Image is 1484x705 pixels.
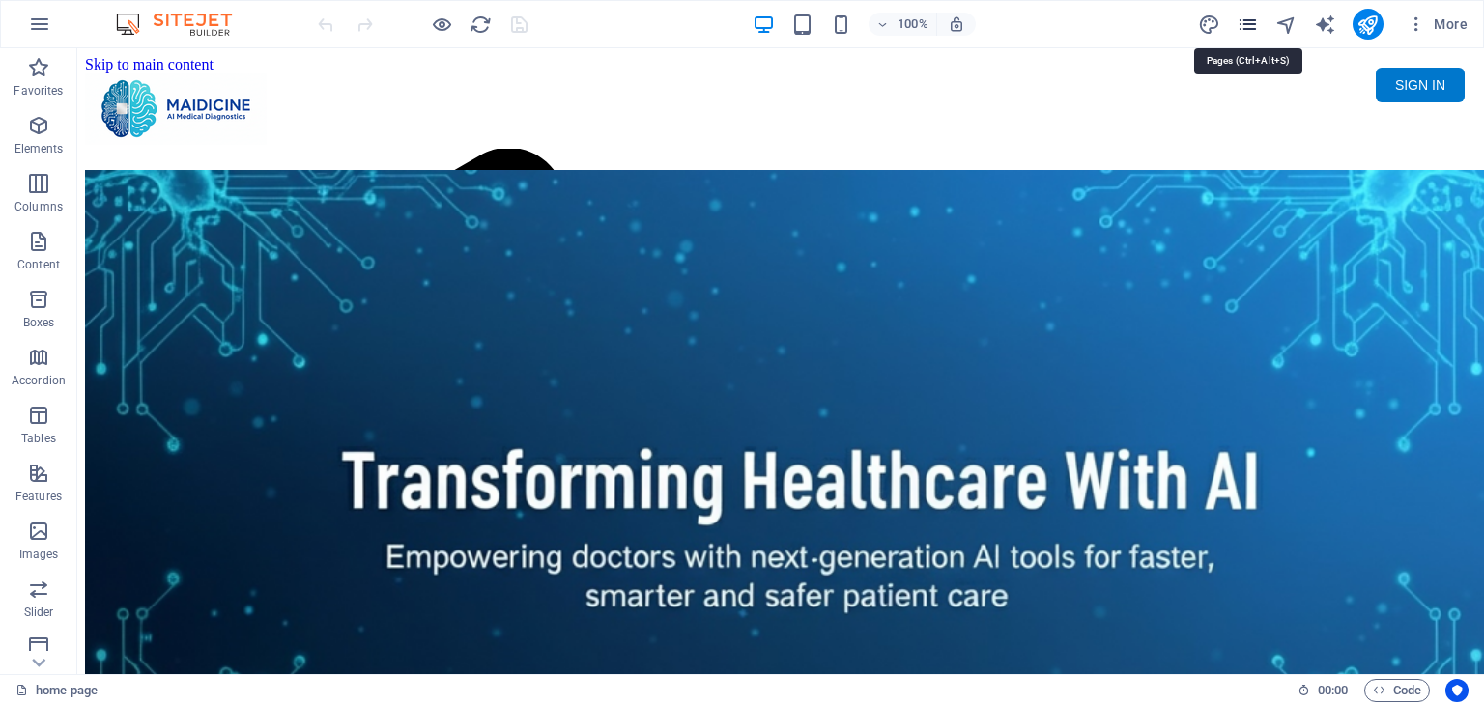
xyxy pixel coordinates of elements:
[430,13,453,36] button: Click here to leave preview mode and continue editing
[24,605,54,620] p: Slider
[1198,14,1220,36] i: Design (Ctrl+Alt+Y)
[470,14,492,36] i: Reload page
[869,13,937,36] button: 100%
[898,13,928,36] h6: 100%
[12,373,66,388] p: Accordion
[1353,9,1384,40] button: publish
[1331,683,1334,697] span: :
[1407,14,1468,34] span: More
[1364,679,1430,702] button: Code
[15,489,62,504] p: Features
[15,679,98,702] a: Click to cancel selection. Double-click to open Pages
[1318,679,1348,702] span: 00 00
[1314,13,1337,36] button: text_generator
[23,315,55,330] p: Boxes
[1198,13,1221,36] button: design
[17,257,60,272] p: Content
[1314,14,1336,36] i: AI Writer
[1275,13,1298,36] button: navigator
[14,141,64,156] p: Elements
[21,431,56,446] p: Tables
[1373,679,1421,702] span: Code
[1445,679,1469,702] button: Usercentrics
[8,8,136,24] a: Skip to main content
[469,13,492,36] button: reload
[14,199,63,214] p: Columns
[14,83,63,99] p: Favorites
[1399,9,1475,40] button: More
[1237,13,1260,36] button: pages
[1275,14,1298,36] i: Navigator
[111,13,256,36] img: Editor Logo
[19,547,59,562] p: Images
[1298,679,1349,702] h6: Session time
[948,15,965,33] i: On resize automatically adjust zoom level to fit chosen device.
[1356,14,1379,36] i: Publish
